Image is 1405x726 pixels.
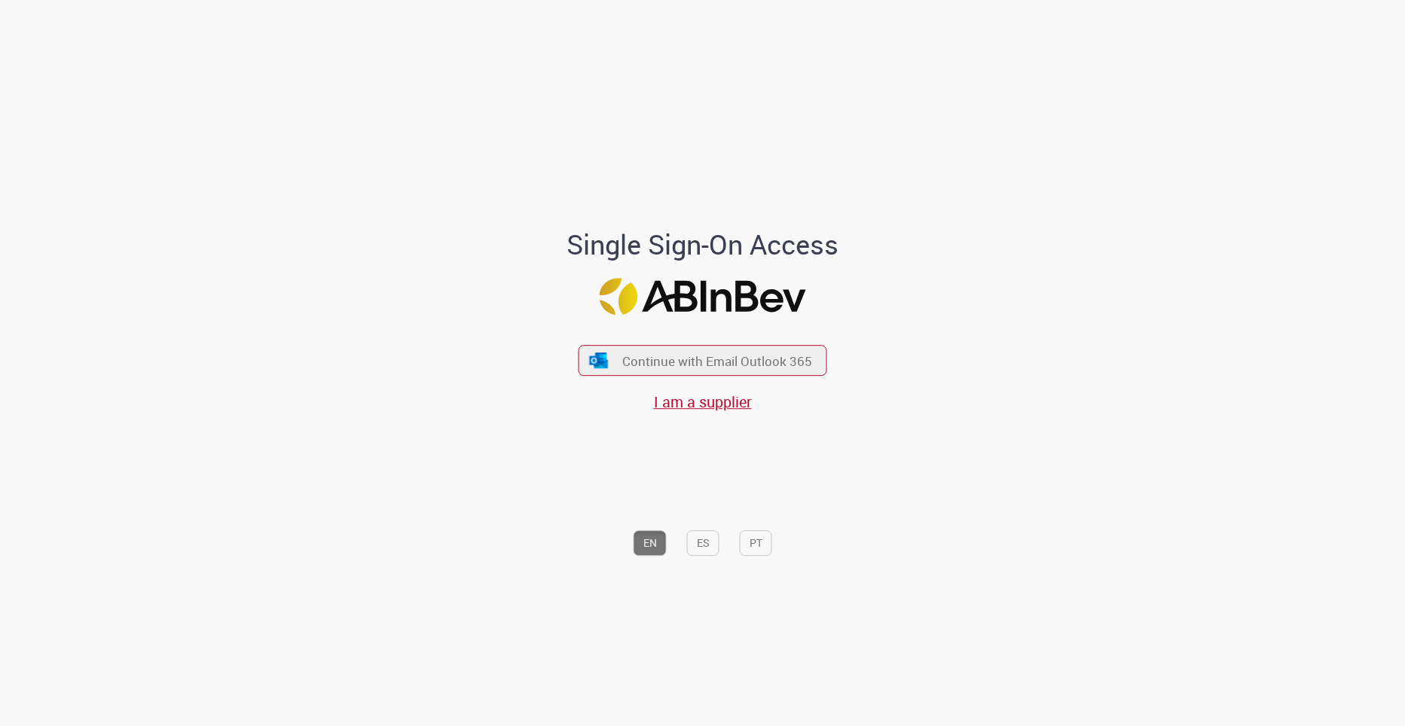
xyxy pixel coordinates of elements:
img: Logo ABInBev [600,278,806,315]
span: Continue with Email Outlook 365 [622,352,812,369]
h1: Single Sign-On Access [493,230,912,260]
img: ícone Azure/Microsoft 360 [588,352,609,368]
button: ES [687,530,719,556]
a: I am a supplier [654,392,752,413]
button: EN [634,530,667,556]
button: ícone Azure/Microsoft 360 Continue with Email Outlook 365 [579,345,827,376]
button: PT [740,530,772,556]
